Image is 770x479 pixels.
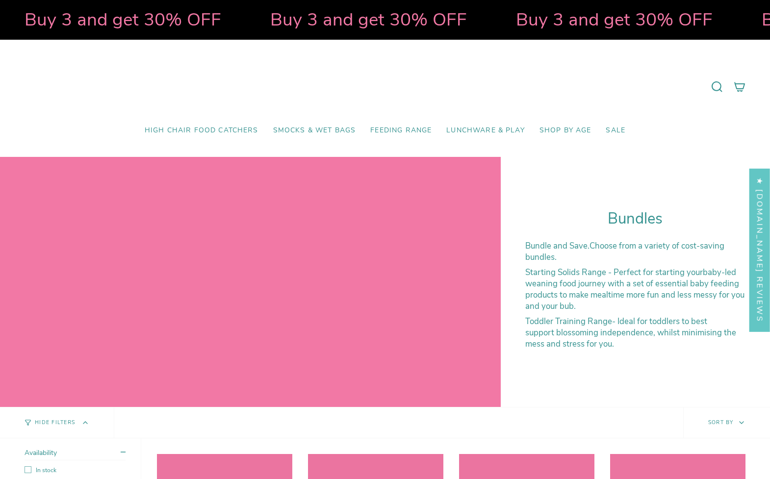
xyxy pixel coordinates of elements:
p: - Perfect for starting your [525,267,746,312]
strong: Starting Solids Range [525,267,606,278]
span: Availability [25,448,57,457]
a: Lunchware & Play [439,119,532,142]
div: Click to open Judge.me floating reviews tab [749,168,770,331]
span: SALE [606,126,625,135]
a: SALE [598,119,633,142]
a: High Chair Food Catchers [137,119,266,142]
span: Hide Filters [35,420,75,426]
a: Smocks & Wet Bags [266,119,363,142]
p: Choose from a variety of cost-saving bundles. [525,240,746,263]
strong: Toddler Training Range [525,316,612,327]
h1: Bundles [525,210,746,228]
span: Lunchware & Play [446,126,524,135]
span: baby-led weaning food journey with a set of essential baby feeding products to make mealtime more... [525,267,744,312]
strong: Buy 3 and get 30% OFF [213,7,410,32]
p: - Ideal for toddlers to best support blossoming independence, whilst minimising the mess and stre... [525,316,746,350]
span: Shop by Age [539,126,591,135]
label: In stock [25,466,126,474]
span: Smocks & Wet Bags [273,126,356,135]
a: Mumma’s Little Helpers [301,54,470,119]
summary: Availability [25,448,126,460]
strong: Buy 3 and get 30% OFF [459,7,656,32]
button: Sort by [683,407,770,438]
a: Shop by Age [532,119,599,142]
span: Feeding Range [370,126,432,135]
span: High Chair Food Catchers [145,126,258,135]
strong: Bundle and Save. [525,240,590,252]
a: Feeding Range [363,119,439,142]
span: Sort by [708,419,734,426]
